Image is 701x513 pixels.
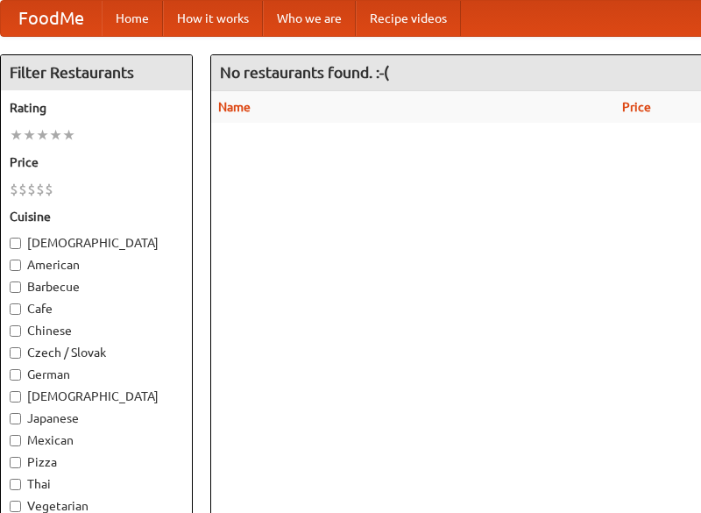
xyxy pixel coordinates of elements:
label: Pizza [10,453,183,471]
li: $ [18,180,27,199]
li: ★ [23,125,36,145]
input: [DEMOGRAPHIC_DATA] [10,391,21,403]
input: Thai [10,479,21,490]
li: ★ [10,125,23,145]
h5: Cuisine [10,208,183,225]
label: Barbecue [10,278,183,296]
label: Czech / Slovak [10,344,183,361]
input: [DEMOGRAPHIC_DATA] [10,238,21,249]
ng-pluralize: No restaurants found. :-( [220,64,389,81]
label: Mexican [10,431,183,449]
label: [DEMOGRAPHIC_DATA] [10,388,183,405]
input: Cafe [10,303,21,315]
a: Home [102,1,163,36]
li: $ [27,180,36,199]
a: Who we are [263,1,356,36]
li: ★ [49,125,62,145]
li: $ [45,180,53,199]
a: Price [622,100,651,114]
input: German [10,369,21,381]
li: $ [10,180,18,199]
input: Vegetarian [10,501,21,512]
a: FoodMe [1,1,102,36]
label: Chinese [10,322,183,339]
label: Cafe [10,300,183,317]
input: Barbecue [10,281,21,293]
label: [DEMOGRAPHIC_DATA] [10,234,183,252]
a: Recipe videos [356,1,461,36]
input: Mexican [10,435,21,446]
h5: Rating [10,99,183,117]
input: American [10,260,21,271]
label: American [10,256,183,274]
li: ★ [62,125,75,145]
h5: Price [10,153,183,171]
label: Japanese [10,410,183,427]
a: Name [218,100,251,114]
input: Czech / Slovak [10,347,21,359]
label: German [10,366,183,383]
h4: Filter Restaurants [1,55,192,90]
a: How it works [163,1,263,36]
label: Thai [10,475,183,493]
li: $ [36,180,45,199]
input: Chinese [10,325,21,337]
input: Japanese [10,413,21,424]
li: ★ [36,125,49,145]
input: Pizza [10,457,21,468]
